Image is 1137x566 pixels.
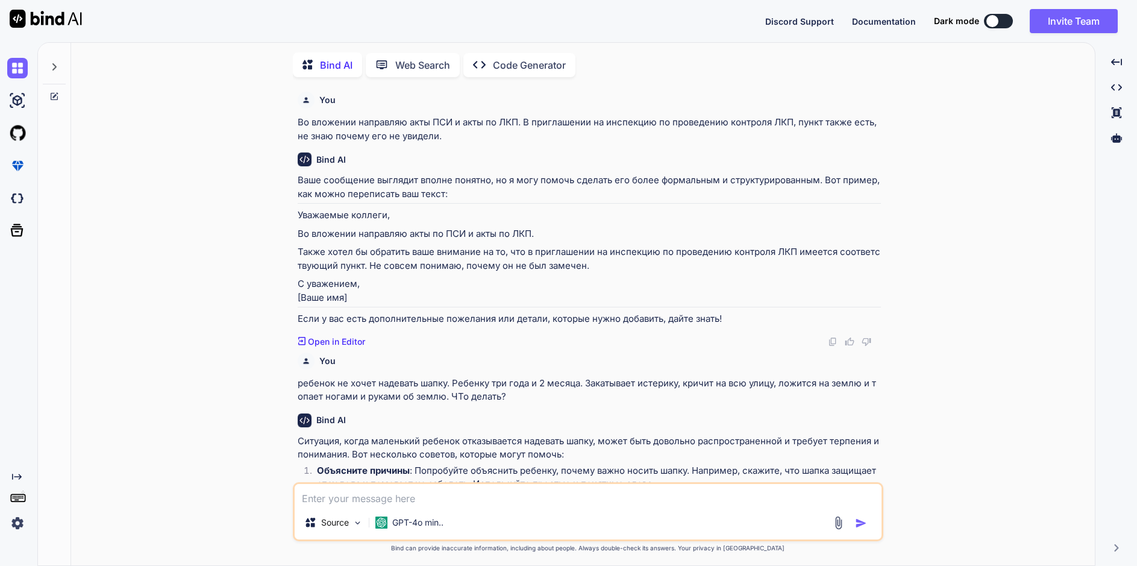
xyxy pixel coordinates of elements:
img: GPT-4o mini [375,517,387,529]
h6: Bind AI [316,154,346,166]
img: Bind AI [10,10,82,28]
img: premium [7,156,28,176]
strong: Объясните причины [317,465,410,476]
span: Dark mode [934,15,979,27]
img: githubLight [7,123,28,143]
p: С уважением, [Ваше имя] [298,277,881,304]
h6: You [319,355,336,367]
p: Во вложении направляю акты по ПСИ и акты по ЛКП. [298,227,881,241]
h6: You [319,94,336,106]
p: Bind AI [320,58,352,72]
p: Также хотел бы обратить ваше внимание на то, что в приглашении на инспекцию по проведению контрол... [298,245,881,272]
span: Documentation [852,16,916,27]
h6: Bind AI [316,414,346,426]
p: Bind can provide inaccurate information, including about people. Always double-check its answers.... [293,544,883,553]
p: Ваше сообщение выглядит вполне понятно, но я могу помочь сделать его более формальным и структури... [298,174,881,201]
img: dislike [862,337,871,347]
img: ai-studio [7,90,28,111]
img: like [845,337,854,347]
img: chat [7,58,28,78]
p: Source [321,517,349,529]
p: Ситуация, когда маленький ребенок отказывается надевать шапку, может быть довольно распространенн... [298,435,881,462]
p: Code Generator [493,58,566,72]
p: Во вложении направляю акты ПСИ и акты по ЛКП. В приглашении на инспекцию по проведению контроля Л... [298,116,881,143]
p: Уважаемые коллеги, [298,209,881,222]
p: : Попробуйте объяснить ребенку, почему важно носить шапку. Например, скажите, что шапка защищает ... [317,464,881,491]
img: Pick Models [352,518,363,528]
img: settings [7,513,28,533]
button: Invite Team [1030,9,1118,33]
p: Web Search [395,58,450,72]
p: GPT-4o min.. [392,517,443,529]
span: Discord Support [765,16,834,27]
p: Если у вас есть дополнительные пожелания или детали, которые нужно добавить, дайте знать! [298,312,881,326]
img: icon [855,517,867,529]
img: darkCloudIdeIcon [7,188,28,209]
img: copy [828,337,838,347]
button: Documentation [852,15,916,28]
p: ребенок не хочет надевать шапку. Ребенку три года и 2 месяца. Закатывает истерику, кричит на всю ... [298,377,881,404]
button: Discord Support [765,15,834,28]
img: attachment [832,516,845,530]
p: Open in Editor [308,336,365,348]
